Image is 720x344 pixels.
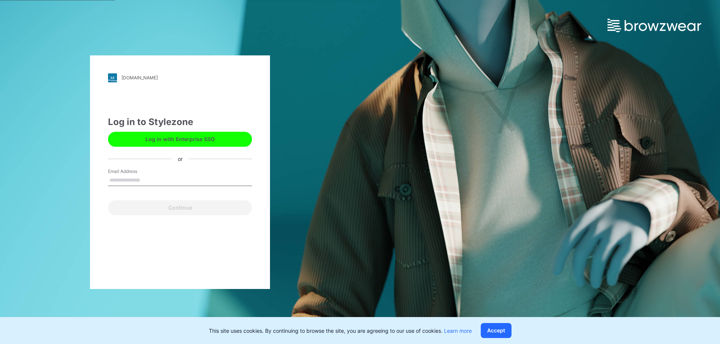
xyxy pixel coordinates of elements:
[209,327,472,335] p: This site uses cookies. By continuing to browse the site, you are agreeing to our use of cookies.
[108,73,252,82] a: [DOMAIN_NAME]
[172,155,189,163] div: or
[444,328,472,334] a: Learn more
[108,168,160,175] label: Email Address
[108,73,117,82] img: stylezone-logo.562084cfcfab977791bfbf7441f1a819.svg
[607,19,701,32] img: browzwear-logo.e42bd6dac1945053ebaf764b6aa21510.svg
[108,132,252,147] button: Log in with Enterprise SSO
[121,75,158,80] div: [DOMAIN_NAME]
[108,115,252,129] div: Log in to Stylezone
[481,323,511,338] button: Accept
